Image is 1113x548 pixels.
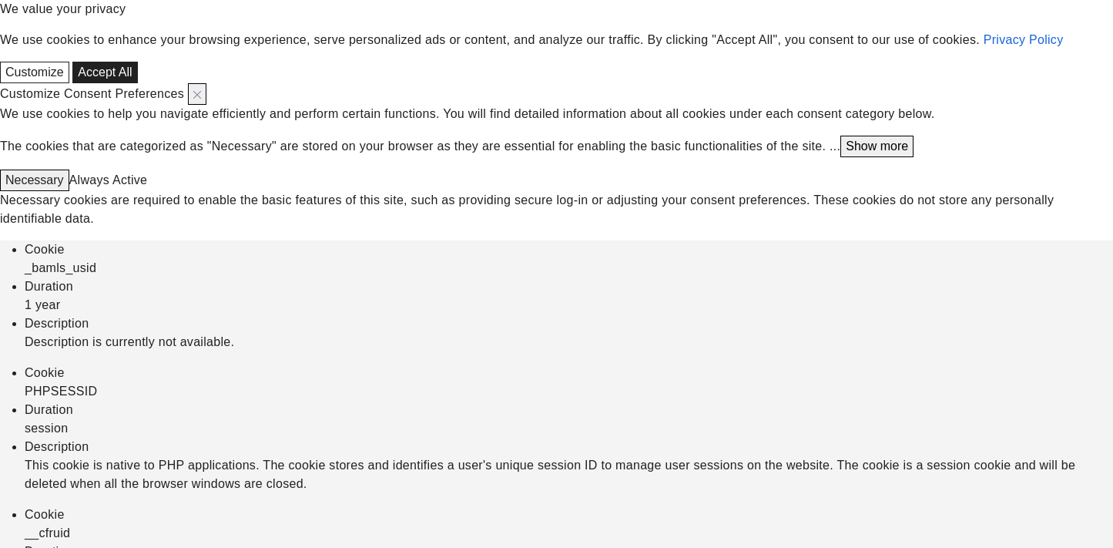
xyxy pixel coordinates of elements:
div: _bamls_usid [25,259,1113,277]
div: 1 year [25,296,1113,314]
div: Description [25,438,1113,456]
img: Close [193,91,201,99]
div: Cookie [25,364,1113,382]
div: PHPSESSID [25,382,1113,401]
div: This cookie is native to PHP applications. The cookie stores and identifies a user's unique sessi... [25,456,1113,493]
div: Description is currently not available. [25,333,1113,351]
div: Duration [25,277,1113,296]
div: Description [25,314,1113,333]
div: session [25,419,1113,438]
div: Cookie [25,506,1113,524]
div: __cfruid [25,524,1113,543]
button: Accept All [72,62,137,83]
div: Duration [25,401,1113,419]
a: Privacy Policy [984,33,1064,46]
span: Always Active [69,173,148,187]
div: Cookie [25,240,1113,259]
button: Show more [840,136,914,157]
button: Close [188,83,206,105]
